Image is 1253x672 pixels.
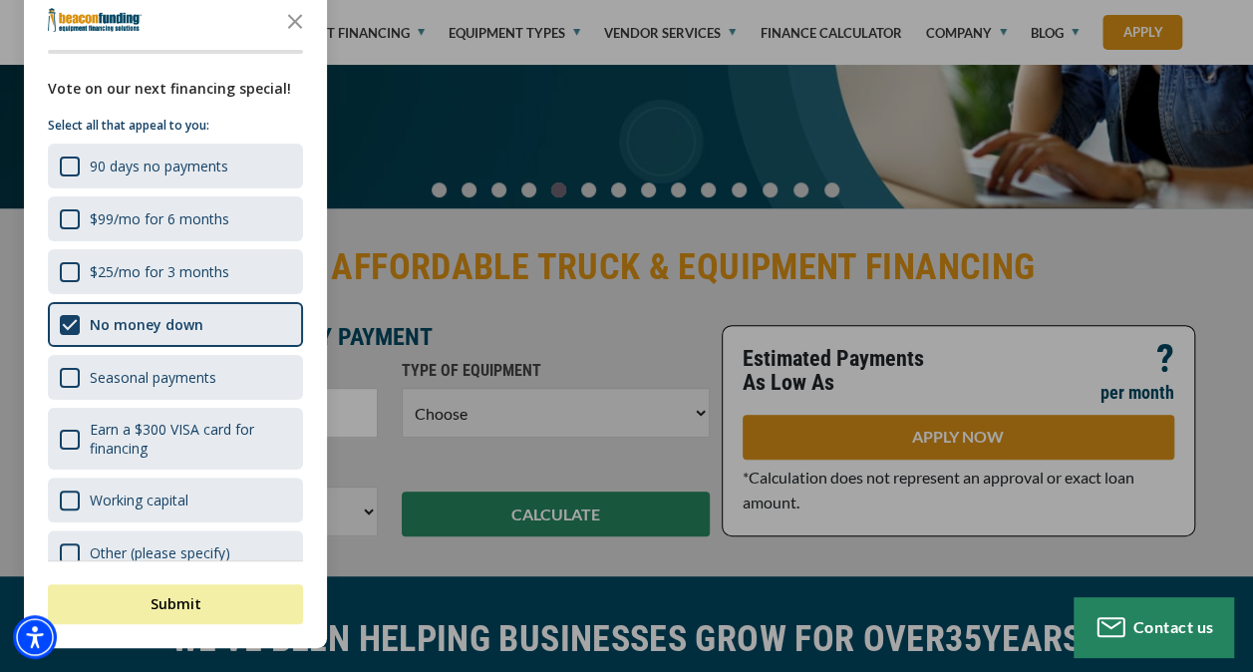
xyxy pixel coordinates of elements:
div: Other (please specify) [48,530,303,575]
div: Other (please specify) [90,543,230,562]
p: Select all that appeal to you: [48,116,303,136]
img: Company logo [48,8,142,32]
div: Seasonal payments [90,368,216,387]
button: Contact us [1074,597,1233,657]
div: Working capital [48,478,303,522]
div: No money down [90,315,203,334]
div: $99/mo for 6 months [48,196,303,241]
div: Seasonal payments [48,355,303,400]
div: Earn a $300 VISA card for financing [48,408,303,470]
div: $25/mo for 3 months [90,262,229,281]
div: No money down [48,302,303,347]
div: $99/mo for 6 months [90,209,229,228]
span: Contact us [1133,617,1214,636]
div: Vote on our next financing special! [48,78,303,100]
div: Accessibility Menu [13,615,57,659]
div: $25/mo for 3 months [48,249,303,294]
div: 90 days no payments [90,157,228,175]
div: 90 days no payments [48,144,303,188]
div: Working capital [90,491,188,509]
div: Earn a $300 VISA card for financing [90,420,291,458]
button: Submit [48,584,303,624]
